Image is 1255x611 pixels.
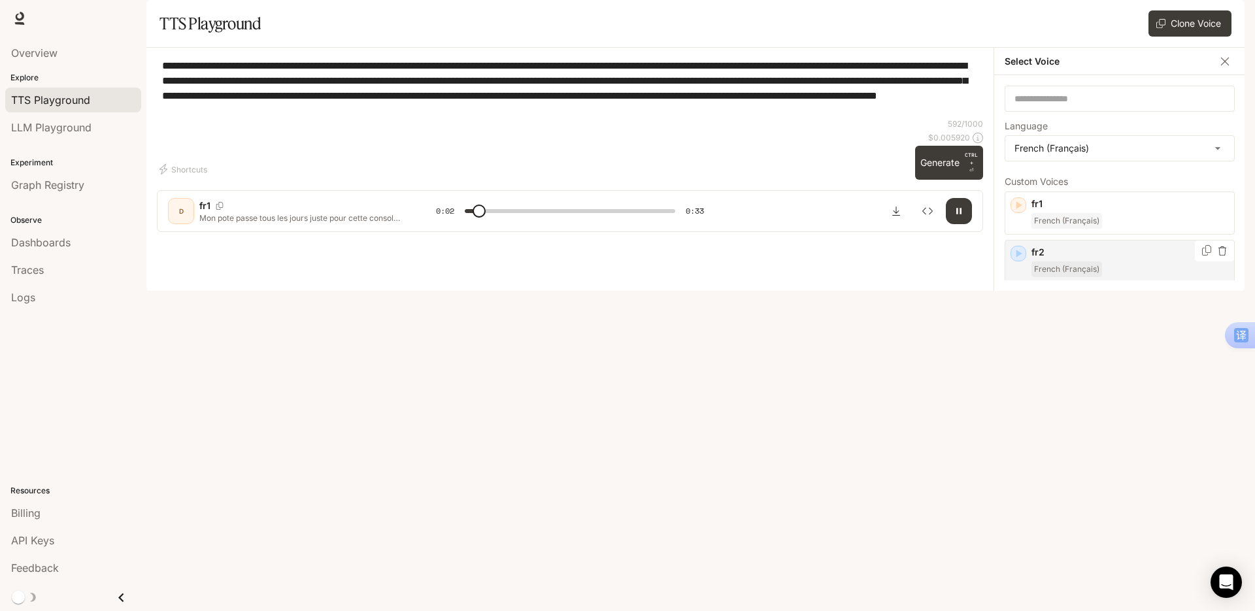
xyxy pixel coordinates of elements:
span: 0:33 [686,205,704,218]
p: Language [1005,122,1048,131]
p: Custom Voices [1005,177,1235,186]
button: Inspect [914,198,941,224]
button: Download audio [883,198,909,224]
span: French (Français) [1031,213,1102,229]
p: fr1 [199,199,210,212]
p: fr1 [1031,197,1229,210]
p: Mon pote passe tous les jours juste pour cette console – c'est une véritable aubaine pour passer ... [199,212,405,223]
button: Copy Voice ID [210,202,229,210]
div: Open Intercom Messenger [1211,567,1242,598]
button: GenerateCTRL +⏎ [915,146,983,180]
p: ⏎ [965,151,978,174]
div: D [171,201,192,222]
span: French (Français) [1031,261,1102,277]
p: $ 0.005920 [928,132,970,143]
p: fr2 [1031,246,1229,259]
div: French (Français) [1005,136,1234,161]
button: Shortcuts [157,159,212,180]
p: 592 / 1000 [948,118,983,129]
button: Clone Voice [1148,10,1231,37]
h1: TTS Playground [159,10,261,37]
button: Copy Voice ID [1200,245,1213,256]
p: CTRL + [965,151,978,167]
span: 0:02 [436,205,454,218]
